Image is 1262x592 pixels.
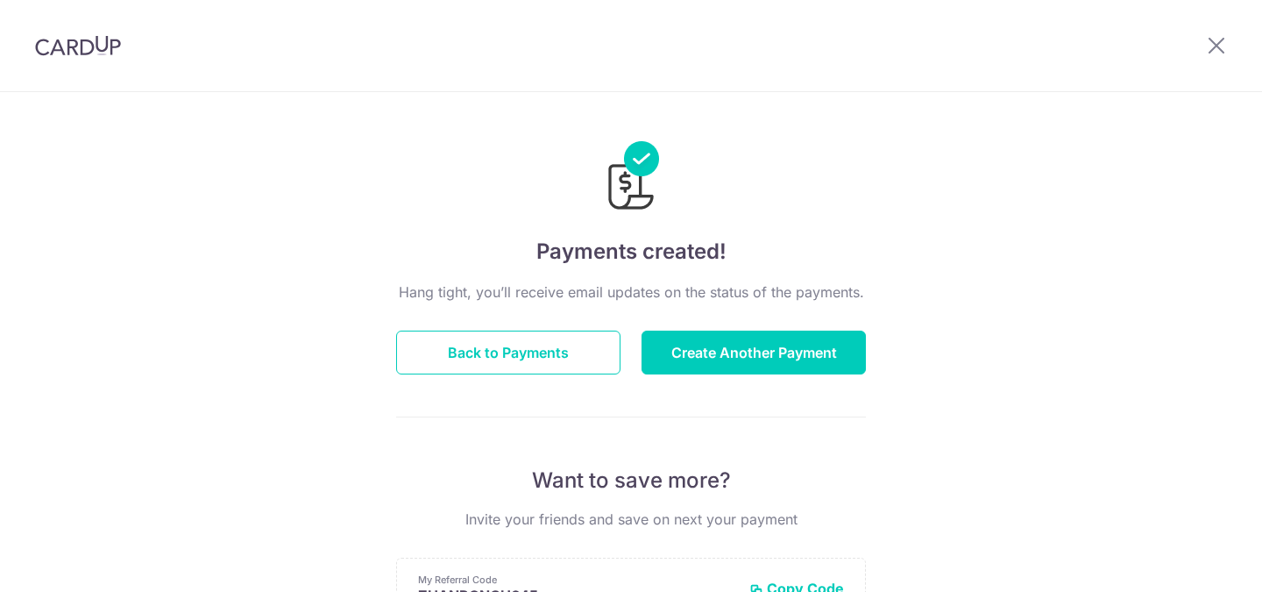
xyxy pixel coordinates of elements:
p: Invite your friends and save on next your payment [396,509,866,530]
button: Back to Payments [396,331,620,374]
h4: Payments created! [396,236,866,267]
button: Create Another Payment [642,331,866,374]
img: Payments [603,141,659,215]
p: Want to save more? [396,467,866,495]
p: Hang tight, you’ll receive email updates on the status of the payments. [396,282,866,303]
p: My Referral Code [418,573,735,587]
img: CardUp [35,35,121,56]
iframe: Opens a widget where you can find more information [1149,539,1244,583]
